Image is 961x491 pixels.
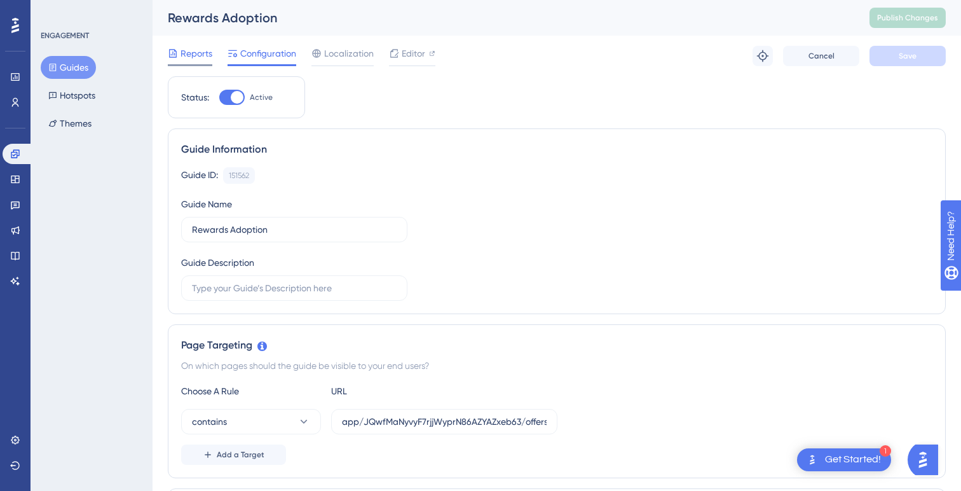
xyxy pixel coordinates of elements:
button: contains [181,409,321,434]
span: Active [250,92,273,102]
div: Choose A Rule [181,384,321,399]
span: Need Help? [30,3,79,18]
div: Page Targeting [181,338,932,353]
div: Status: [181,90,209,105]
button: Add a Target [181,445,286,465]
div: Rewards Adoption [168,9,838,27]
div: 1 [880,445,891,457]
div: Guide Information [181,142,932,157]
div: ENGAGEMENT [41,31,89,41]
input: Type your Guide’s Description here [192,281,397,295]
div: 151562 [229,170,249,181]
span: Configuration [240,46,296,61]
div: Guide Description [181,255,254,270]
span: Reports [181,46,212,61]
input: yourwebsite.com/path [342,415,547,429]
span: Localization [324,46,374,61]
iframe: UserGuiding AI Assistant Launcher [908,441,946,479]
input: Type your Guide’s Name here [192,223,397,237]
span: Cancel [808,51,835,61]
span: Editor [402,46,425,61]
img: launcher-image-alternative-text [805,452,820,467]
div: On which pages should the guide be visible to your end users? [181,358,932,373]
span: Publish Changes [877,13,938,23]
button: Cancel [783,46,859,66]
button: Save [869,46,946,66]
button: Guides [41,56,96,79]
span: contains [192,414,227,429]
button: Themes [41,112,99,135]
div: Open Get Started! checklist, remaining modules: 1 [797,448,891,471]
div: Guide ID: [181,167,218,184]
span: Add a Target [217,450,264,460]
div: Get Started! [825,453,881,467]
button: Publish Changes [869,8,946,28]
div: Guide Name [181,197,232,212]
button: Hotspots [41,84,103,107]
span: Save [899,51,917,61]
div: URL [331,384,471,399]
